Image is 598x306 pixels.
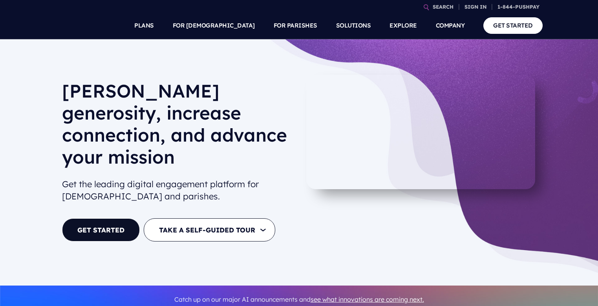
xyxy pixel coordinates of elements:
a: FOR [DEMOGRAPHIC_DATA] [173,12,255,39]
a: GET STARTED [483,17,543,33]
button: TAKE A SELF-GUIDED TOUR [144,218,275,241]
a: GET STARTED [62,218,140,241]
a: COMPANY [436,12,465,39]
a: SOLUTIONS [336,12,371,39]
a: FOR PARISHES [274,12,317,39]
a: PLANS [134,12,154,39]
h1: [PERSON_NAME] generosity, increase connection, and advance your mission [62,80,293,174]
a: EXPLORE [390,12,417,39]
a: see what innovations are coming next. [311,295,424,303]
h2: Get the leading digital engagement platform for [DEMOGRAPHIC_DATA] and parishes. [62,175,293,206]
